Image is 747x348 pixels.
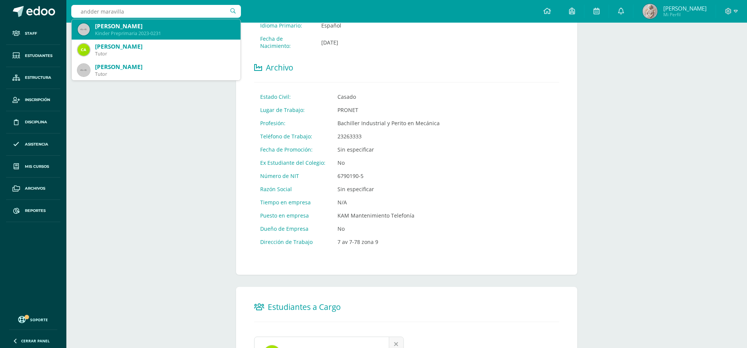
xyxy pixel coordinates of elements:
td: 23263333 [331,130,446,143]
td: Español [315,19,559,32]
span: Estudiantes [25,53,52,59]
td: Tiempo en empresa [254,196,331,209]
td: Dirección de Trabajo [254,235,331,248]
td: No [331,222,446,235]
td: N/A [331,196,446,209]
td: Bachiller Industrial y Perito en Mecánica [331,117,446,130]
td: KAM Mantenimiento Telefonía [331,209,446,222]
span: Archivos [25,185,45,192]
img: 45x45 [78,64,90,76]
input: Busca un usuario... [71,5,241,18]
td: Puesto en empresa [254,209,331,222]
a: Archivos [6,178,60,200]
span: Reportes [25,208,46,214]
a: Inscripción [6,89,60,111]
td: Profesión: [254,117,331,130]
td: Estado Civil: [254,90,331,103]
div: Kinder Preprimaria 2023-0231 [95,30,235,37]
td: Sin especificar [331,182,446,196]
td: Razón Social [254,182,331,196]
a: Mis cursos [6,156,60,178]
span: Estudiantes a Cargo [268,302,341,312]
div: [PERSON_NAME] [95,43,235,51]
td: Dueño de Empresa [254,222,331,235]
span: Asistencia [25,141,48,147]
td: PRONET [331,103,446,117]
td: Teléfono de Trabajo: [254,130,331,143]
a: Reportes [6,200,60,222]
span: Inscripción [25,97,50,103]
td: [DATE] [315,32,559,52]
td: Sin especificar [331,143,446,156]
a: Estructura [6,67,60,89]
img: 45x45 [78,23,90,35]
td: Número de NIT [254,169,331,182]
a: Staff [6,23,60,45]
td: Fecha de Nacimiento: [254,32,315,52]
img: 14859656e81b5febc27696cbf189aa53.png [78,44,90,56]
td: Idioma Primario: [254,19,315,32]
td: Ex Estudiante del Colegio: [254,156,331,169]
div: Tutor [95,71,235,77]
td: Lugar de Trabajo: [254,103,331,117]
span: Mi Perfil [663,11,707,18]
td: 6790190-5 [331,169,446,182]
span: Archivo [266,62,293,73]
div: [PERSON_NAME] [95,63,235,71]
td: 7 av 7-78 zona 9 [331,235,446,248]
td: Fecha de Promoción: [254,143,331,156]
span: Disciplina [25,119,47,125]
td: Casado [331,90,446,103]
div: [PERSON_NAME] [95,22,235,30]
span: Estructura [25,75,51,81]
a: Disciplina [6,111,60,133]
span: Staff [25,31,37,37]
span: [PERSON_NAME] [663,5,707,12]
td: No [331,156,446,169]
a: Asistencia [6,133,60,156]
a: Estudiantes [6,45,60,67]
img: 0721312b14301b3cebe5de6252ad211a.png [643,4,658,19]
div: Tutor [95,51,235,57]
span: Mis cursos [25,164,49,170]
a: Soporte [9,314,57,324]
span: Cerrar panel [21,338,50,343]
span: Soporte [31,317,48,322]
